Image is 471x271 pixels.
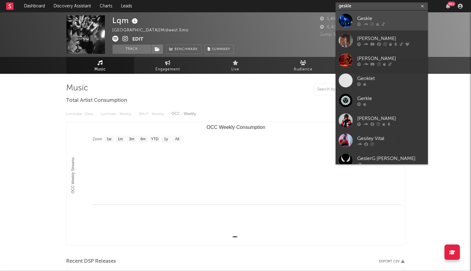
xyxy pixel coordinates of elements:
a: Geoklet [336,70,428,90]
span: Recent DSP Releases [66,258,116,265]
div: 99 + [448,2,455,6]
span: Engagement [156,66,180,73]
input: Search by song name or URL [314,87,379,92]
span: Total Artist Consumption [66,97,127,104]
button: Summary [205,45,234,54]
text: 6m [140,137,146,141]
a: [PERSON_NAME] [336,110,428,130]
button: Export CSV [379,260,405,263]
span: Jump Score: 76.1 [320,33,356,37]
div: Gesiley Vital [357,135,425,142]
span: Live [232,66,240,73]
div: [PERSON_NAME] [357,35,425,42]
span: 6,402 Monthly Listeners [320,25,377,29]
div: Geskle [357,15,425,22]
text: 1w [106,137,111,141]
text: All [175,137,179,141]
text: 1m [118,137,123,141]
a: [PERSON_NAME] [336,50,428,70]
div: [GEOGRAPHIC_DATA] | Midwest Emo [113,27,196,34]
button: Track [113,45,151,54]
div: Geoklet [357,75,425,82]
text: Zoom [93,137,102,141]
span: Summary [212,48,230,51]
div: [PERSON_NAME] [357,115,425,122]
span: Audience [294,66,313,73]
span: 1,453 [320,17,338,21]
svg: OCC Weekly Consumption [67,122,405,245]
a: Geskle [336,10,428,30]
text: OCC Weekly Streams [71,157,75,193]
div: [PERSON_NAME] [357,55,425,62]
text: OCC Weekly Consumption [206,125,265,130]
button: Edit [133,36,144,43]
input: Search for artists [336,2,428,10]
div: Gerkle [357,95,425,102]
span: Music [94,66,106,73]
a: Audience [269,57,337,74]
a: Benchmark [166,45,202,54]
a: Gerkle [336,90,428,110]
text: 1y [164,137,168,141]
a: Music [66,57,134,74]
a: Live [202,57,269,74]
a: GeslerG [PERSON_NAME] [336,150,428,170]
text: 3m [129,137,134,141]
div: Lqm [113,15,140,26]
text: YTD [151,137,158,141]
a: Gesiley Vital [336,130,428,150]
button: 99+ [446,4,450,9]
a: [PERSON_NAME] [336,30,428,50]
a: Engagement [134,57,202,74]
span: Benchmark [175,46,198,53]
div: GeslerG [PERSON_NAME] [357,155,425,162]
